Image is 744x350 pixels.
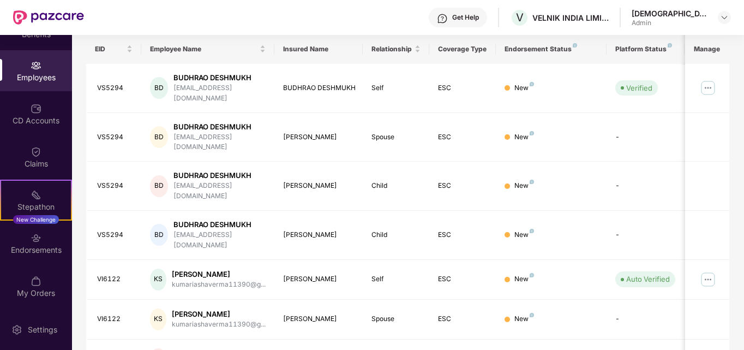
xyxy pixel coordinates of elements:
div: ESC [438,83,487,93]
div: BUDHRAO DESHMUKH [173,220,266,230]
div: VS5294 [97,83,133,93]
td: - [607,300,684,340]
img: svg+xml;base64,PHN2ZyB4bWxucz0iaHR0cDovL3d3dy53My5vcmcvMjAwMC9zdmciIHdpZHRoPSI4IiBoZWlnaHQ9IjgiIH... [530,229,534,233]
div: Child [371,230,421,240]
div: ESC [438,230,487,240]
span: EID [95,45,125,54]
th: Insured Name [274,34,363,64]
div: New Challenge [13,215,59,224]
div: [EMAIL_ADDRESS][DOMAIN_NAME] [173,132,266,153]
img: svg+xml;base64,PHN2ZyB4bWxucz0iaHR0cDovL3d3dy53My5vcmcvMjAwMC9zdmciIHdpZHRoPSI4IiBoZWlnaHQ9IjgiIH... [668,43,672,48]
img: svg+xml;base64,PHN2ZyBpZD0iTXlfT3JkZXJzIiBkYXRhLW5hbWU9Ik15IE9yZGVycyIgeG1sbnM9Imh0dHA6Ly93d3cudz... [31,276,41,287]
div: kumariashaverma11390@g... [172,319,266,330]
div: BD [150,224,168,246]
div: [DEMOGRAPHIC_DATA] [632,8,708,19]
div: [PERSON_NAME] [172,269,266,280]
th: EID [86,34,142,64]
img: svg+xml;base64,PHN2ZyB4bWxucz0iaHR0cDovL3d3dy53My5vcmcvMjAwMC9zdmciIHdpZHRoPSI4IiBoZWlnaHQ9IjgiIH... [573,43,577,48]
div: BUDHRAO DESHMUKH [283,83,355,93]
div: [PERSON_NAME] [283,314,355,324]
img: svg+xml;base64,PHN2ZyBpZD0iRHJvcGRvd24tMzJ4MzIiIHhtbG5zPSJodHRwOi8vd3d3LnczLm9yZy8yMDAwL3N2ZyIgd2... [720,13,729,22]
div: VS5294 [97,230,133,240]
div: [PERSON_NAME] [283,132,355,143]
th: Manage [685,34,729,64]
div: [PERSON_NAME] [172,309,266,319]
div: [PERSON_NAME] [283,181,355,191]
div: VELNIK INDIA LIMITED [532,13,609,23]
div: Stepathon [1,201,71,212]
img: manageButton [699,271,717,288]
div: [EMAIL_ADDRESS][DOMAIN_NAME] [173,230,266,251]
div: ESC [438,181,487,191]
td: - [607,211,684,260]
img: svg+xml;base64,PHN2ZyB4bWxucz0iaHR0cDovL3d3dy53My5vcmcvMjAwMC9zdmciIHdpZHRoPSIyMSIgaGVpZ2h0PSIyMC... [31,189,41,200]
div: ESC [438,274,487,284]
div: Verified [626,82,652,93]
img: svg+xml;base64,PHN2ZyBpZD0iRW1wbG95ZWVzIiB4bWxucz0iaHR0cDovL3d3dy53My5vcmcvMjAwMC9zdmciIHdpZHRoPS... [31,60,41,71]
img: svg+xml;base64,PHN2ZyBpZD0iU2V0dGluZy0yMHgyMCIgeG1sbnM9Imh0dHA6Ly93d3cudzMub3JnLzIwMDAvc3ZnIiB3aW... [11,324,22,335]
div: Self [371,274,421,284]
div: BUDHRAO DESHMUKH [173,170,266,181]
th: Employee Name [141,34,274,64]
img: svg+xml;base64,PHN2ZyB4bWxucz0iaHR0cDovL3d3dy53My5vcmcvMjAwMC9zdmciIHdpZHRoPSI4IiBoZWlnaHQ9IjgiIH... [530,131,534,135]
div: BUDHRAO DESHMUKH [173,122,266,132]
div: Spouse [371,314,421,324]
div: New [514,314,534,324]
div: KS [150,309,166,330]
img: svg+xml;base64,PHN2ZyBpZD0iRW5kb3JzZW1lbnRzIiB4bWxucz0iaHR0cDovL3d3dy53My5vcmcvMjAwMC9zdmciIHdpZH... [31,233,41,244]
td: - [607,113,684,162]
div: Get Help [452,13,479,22]
img: svg+xml;base64,PHN2ZyBpZD0iQ2xhaW0iIHhtbG5zPSJodHRwOi8vd3d3LnczLm9yZy8yMDAwL3N2ZyIgd2lkdGg9IjIwIi... [31,146,41,157]
div: Self [371,83,421,93]
div: KS [150,269,166,290]
div: New [514,230,534,240]
img: svg+xml;base64,PHN2ZyB4bWxucz0iaHR0cDovL3d3dy53My5vcmcvMjAwMC9zdmciIHdpZHRoPSI4IiBoZWlnaHQ9IjgiIH... [530,180,534,184]
div: New [514,132,534,143]
img: svg+xml;base64,PHN2ZyB4bWxucz0iaHR0cDovL3d3dy53My5vcmcvMjAwMC9zdmciIHdpZHRoPSI4IiBoZWlnaHQ9IjgiIH... [530,313,534,317]
div: New [514,83,534,93]
div: VS5294 [97,132,133,143]
th: Relationship [363,34,429,64]
div: Auto Verified [626,274,670,284]
div: New [514,274,534,284]
span: Employee Name [150,45,257,54]
div: Settings [25,324,61,335]
img: svg+xml;base64,PHN2ZyB4bWxucz0iaHR0cDovL3d3dy53My5vcmcvMjAwMC9zdmciIHdpZHRoPSI4IiBoZWlnaHQ9IjgiIH... [530,273,534,277]
div: VI6122 [97,314,133,324]
img: svg+xml;base64,PHN2ZyBpZD0iQ0RfQWNjb3VudHMiIGRhdGEtbmFtZT0iQ0QgQWNjb3VudHMiIHhtbG5zPSJodHRwOi8vd3... [31,103,41,114]
div: Endorsement Status [505,45,598,54]
span: V [516,11,524,24]
div: Platform Status [615,45,675,54]
div: ESC [438,314,487,324]
img: svg+xml;base64,PHN2ZyB4bWxucz0iaHR0cDovL3d3dy53My5vcmcvMjAwMC9zdmciIHdpZHRoPSI4IiBoZWlnaHQ9IjgiIH... [530,82,534,86]
div: [PERSON_NAME] [283,274,355,284]
span: Relationship [371,45,412,54]
div: Admin [632,19,708,27]
div: VS5294 [97,181,133,191]
div: kumariashaverma11390@g... [172,280,266,290]
div: [PERSON_NAME] [283,230,355,240]
div: VI6122 [97,274,133,284]
div: ESC [438,132,487,143]
img: manageButton [699,79,717,97]
img: New Pazcare Logo [13,10,84,25]
div: Spouse [371,132,421,143]
div: New [514,181,534,191]
div: Child [371,181,421,191]
th: Coverage Type [429,34,496,64]
div: BD [150,77,168,99]
div: BUDHRAO DESHMUKH [173,73,266,83]
td: - [607,162,684,211]
div: [EMAIL_ADDRESS][DOMAIN_NAME] [173,83,266,104]
div: BD [150,175,168,197]
div: BD [150,126,168,148]
img: svg+xml;base64,PHN2ZyBpZD0iSGVscC0zMngzMiIgeG1sbnM9Imh0dHA6Ly93d3cudzMub3JnLzIwMDAvc3ZnIiB3aWR0aD... [437,13,448,24]
div: [EMAIL_ADDRESS][DOMAIN_NAME] [173,181,266,201]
